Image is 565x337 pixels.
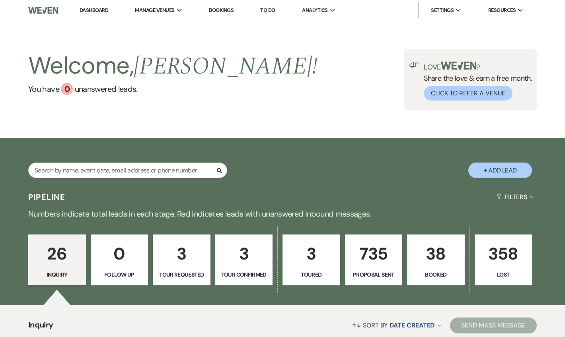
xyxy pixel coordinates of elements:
[220,270,268,279] p: Tour Confirmed
[61,83,73,95] div: 0
[158,240,205,267] p: 3
[28,83,318,95] a: You have 0 unanswered leads.
[28,234,86,285] a: 26Inquiry
[282,234,340,285] a: 3Toured
[424,62,532,71] p: Love ?
[350,240,397,267] p: 735
[488,6,516,14] span: Resources
[80,7,108,14] a: Dashboard
[480,270,527,279] p: Lost
[33,270,81,279] p: Inquiry
[345,234,403,285] a: 735Proposal Sent
[475,234,532,285] a: 358Lost
[28,163,227,178] input: Search by name, event date, email address or phone number
[288,270,335,279] p: Toured
[135,6,174,14] span: Manage Venues
[352,321,361,329] span: ↑↓
[96,240,143,267] p: 0
[288,240,335,267] p: 3
[468,163,532,178] button: + Add Lead
[349,315,444,336] button: Sort By Date Created
[424,86,512,101] button: Click to Refer a Venue
[28,49,318,83] h2: Welcome,
[28,2,58,19] img: Weven Logo
[158,270,205,279] p: Tour Requested
[407,234,465,285] a: 38Booked
[412,240,460,267] p: 38
[419,62,532,101] div: Share the love & earn a free month.
[96,270,143,279] p: Follow Up
[450,318,537,333] button: Send Mass Message
[260,7,275,14] a: To Do
[412,270,460,279] p: Booked
[302,6,327,14] span: Analytics
[390,321,434,329] span: Date Created
[28,192,66,203] h3: Pipeline
[220,240,268,267] p: 3
[493,186,537,207] button: Filters
[134,48,318,85] span: [PERSON_NAME] !
[28,319,53,336] span: Inquiry
[431,6,454,14] span: Settings
[209,7,234,14] a: Bookings
[350,270,397,279] p: Proposal Sent
[409,62,419,68] img: loud-speaker-illustration.svg
[441,62,476,70] img: weven-logo-green.svg
[33,240,81,267] p: 26
[215,234,273,285] a: 3Tour Confirmed
[153,234,210,285] a: 3Tour Requested
[480,240,527,267] p: 358
[91,234,148,285] a: 0Follow Up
